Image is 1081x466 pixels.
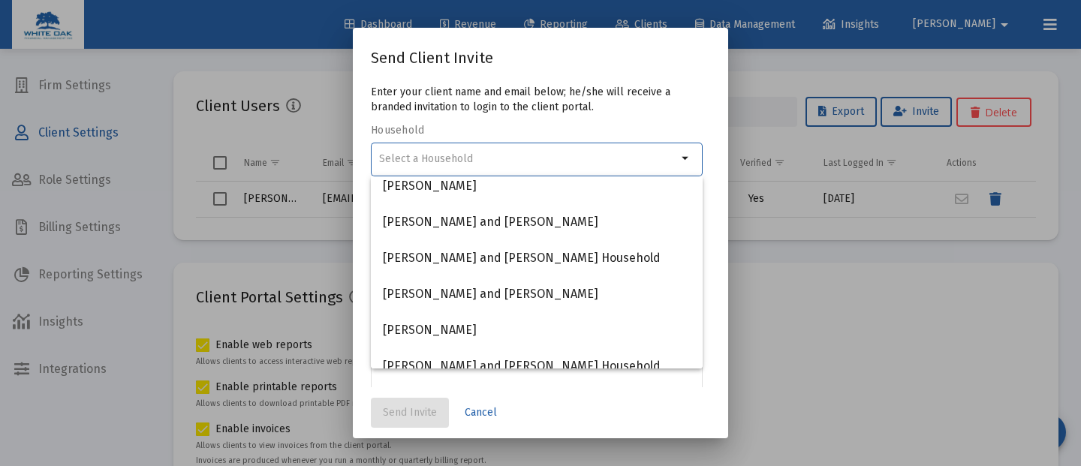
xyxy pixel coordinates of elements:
[371,124,695,137] label: Household
[371,46,710,70] div: Send Client Invite
[383,276,691,312] span: [PERSON_NAME] and [PERSON_NAME]
[371,398,449,428] button: Send Invite
[383,240,691,276] span: [PERSON_NAME] and [PERSON_NAME] Household
[379,153,677,165] input: Select a Household
[383,348,691,384] span: [PERSON_NAME] and [PERSON_NAME] Household
[371,85,710,115] p: Enter your client name and email below; he/she will receive a branded invitation to login to the ...
[453,398,509,428] button: Cancel
[383,168,691,204] span: [PERSON_NAME]
[383,312,691,348] span: [PERSON_NAME]
[465,406,497,419] span: Cancel
[383,406,437,419] span: Send Invite
[677,149,695,167] mat-icon: arrow_drop_down
[383,204,691,240] span: [PERSON_NAME] and [PERSON_NAME]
